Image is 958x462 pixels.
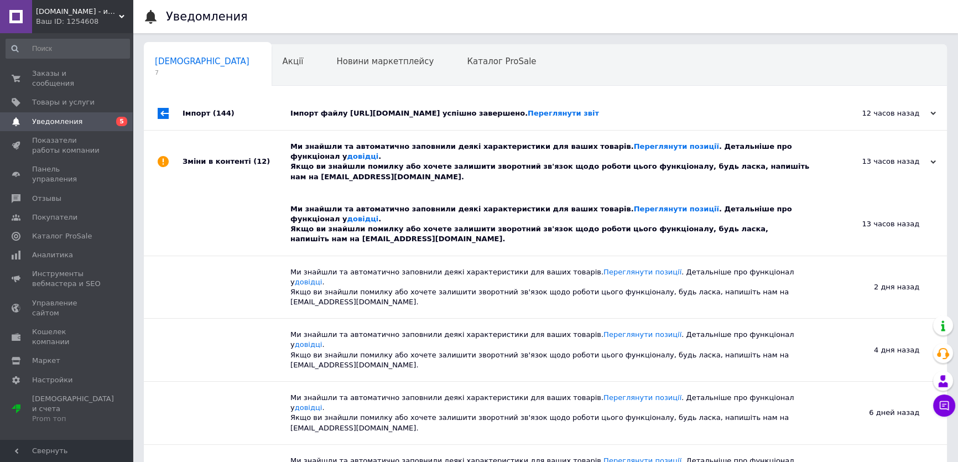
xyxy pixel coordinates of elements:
[32,231,92,241] span: Каталог ProSale
[283,56,304,66] span: Акції
[634,142,719,150] a: Переглянути позиції
[32,250,73,260] span: Аналитика
[213,109,235,117] span: (144)
[183,97,290,130] div: Імпорт
[809,256,947,319] div: 2 дня назад
[32,212,77,222] span: Покупатели
[809,382,947,444] div: 6 дней назад
[290,108,825,118] div: Імпорт файлу [URL][DOMAIN_NAME] успішно завершено.
[32,269,102,289] span: Инструменты вебмастера и SEO
[32,414,114,424] div: Prom топ
[32,394,114,424] span: [DEMOGRAPHIC_DATA] и счета
[347,152,378,160] a: довідці
[809,193,947,256] div: 13 часов назад
[290,204,809,245] div: Ми знайшли та автоматично заповнили деякі характеристики для ваших товарів. . Детальніше про функ...
[467,56,536,66] span: Каталог ProSale
[166,10,248,23] h1: Уведомления
[155,69,249,77] span: 7
[528,109,599,117] a: Переглянути звіт
[290,330,809,370] div: Ми знайшли та автоматично заповнили деякі характеристики для ваших товарів. . Детальніше про функ...
[825,108,936,118] div: 12 часов назад
[809,319,947,381] div: 4 дня назад
[116,117,127,126] span: 5
[155,56,249,66] span: [DEMOGRAPHIC_DATA]
[634,205,719,213] a: Переглянути позиції
[32,327,102,347] span: Кошелек компании
[825,157,936,167] div: 13 часов назад
[32,298,102,318] span: Управление сайтом
[32,136,102,155] span: Показатели работы компании
[290,393,809,433] div: Ми знайшли та автоматично заповнили деякі характеристики для ваших товарів. . Детальніше про функ...
[253,157,270,165] span: (12)
[603,330,681,339] a: Переглянути позиції
[32,194,61,204] span: Отзывы
[32,356,60,366] span: Маркет
[183,131,290,193] div: Зміни в контенті
[295,403,322,412] a: довідці
[32,375,72,385] span: Настройки
[32,164,102,184] span: Панель управления
[32,117,82,127] span: Уведомления
[32,69,102,89] span: Заказы и сообщения
[36,17,133,27] div: Ваш ID: 1254608
[336,56,434,66] span: Новини маркетплейсу
[36,7,119,17] span: TopikSHOP.com.ua - интернет магазин товаров для семьи, дома и дачи
[347,215,378,223] a: довідці
[32,97,95,107] span: Товары и услуги
[933,394,955,417] button: Чат с покупателем
[290,142,825,182] div: Ми знайшли та автоматично заповнили деякі характеристики для ваших товарів. . Детальніше про функ...
[295,340,322,349] a: довідці
[603,393,681,402] a: Переглянути позиції
[295,278,322,286] a: довідці
[290,267,809,308] div: Ми знайшли та автоматично заповнили деякі характеристики для ваших товарів. . Детальніше про функ...
[603,268,681,276] a: Переглянути позиції
[6,39,130,59] input: Поиск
